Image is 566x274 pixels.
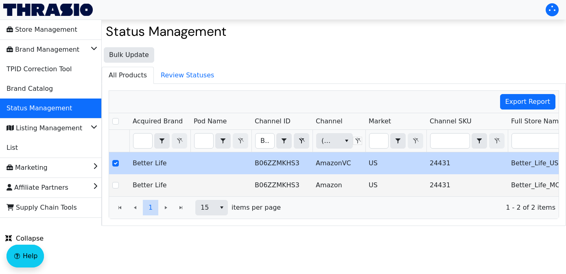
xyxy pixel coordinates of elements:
[294,133,309,149] button: Clear
[149,203,153,213] span: 1
[255,116,291,126] span: Channel ID
[7,43,79,56] span: Brand Management
[194,116,227,126] span: Pod Name
[133,116,183,126] span: Acquired Brand
[431,134,470,148] input: Filter
[112,160,119,167] input: Select Row
[104,47,154,63] button: Bulk Update
[129,130,190,152] th: Filter
[365,174,426,196] td: US
[256,134,274,148] input: Filter
[3,4,93,16] img: Thrasio Logo
[106,24,562,39] h2: Status Management
[23,251,37,261] span: Help
[316,116,343,126] span: Channel
[313,152,365,174] td: AmazonVC
[277,134,291,148] button: select
[7,245,44,267] button: Help floatingactionbutton
[500,94,556,110] button: Export Report
[472,134,487,148] button: select
[287,203,555,213] span: 1 - 2 of 2 items
[155,134,169,148] button: select
[215,133,231,149] span: Choose Operator
[321,136,334,146] span: (All)
[472,133,487,149] span: Choose Operator
[216,200,227,215] button: select
[251,174,313,196] td: B06ZZMKHS3
[143,200,158,215] button: Page 1
[102,67,153,83] span: All Products
[201,203,211,213] span: 15
[512,134,563,148] input: Filter
[7,82,53,95] span: Brand Catalog
[430,116,472,126] span: Channel SKU
[426,174,508,196] td: 24431
[390,133,406,149] span: Choose Operator
[195,200,228,215] span: Page size
[7,181,68,194] span: Affiliate Partners
[7,102,72,115] span: Status Management
[251,152,313,174] td: B06ZZMKHS3
[313,130,365,152] th: Filter
[133,134,152,148] input: Filter
[112,118,119,125] input: Select Row
[194,134,213,148] input: Filter
[154,133,170,149] span: Choose Operator
[426,152,508,174] td: 24431
[313,174,365,196] td: Amazon
[511,116,563,126] span: Full Store Name
[365,152,426,174] td: US
[276,133,292,149] span: Choose Operator
[7,122,82,135] span: Listing Management
[365,130,426,152] th: Filter
[216,134,230,148] button: select
[7,141,18,154] span: List
[232,203,281,213] span: items per page
[7,161,48,174] span: Marketing
[129,152,190,174] td: Better Life
[109,50,149,60] span: Bulk Update
[112,182,119,189] input: Select Row
[505,97,551,107] span: Export Report
[369,116,391,126] span: Market
[7,23,77,36] span: Store Management
[251,130,313,152] th: Filter
[341,134,352,148] button: select
[154,67,221,83] span: Review Statuses
[7,63,72,76] span: TPID Correction Tool
[5,234,44,243] span: Collapse
[109,196,559,219] div: Page 1 of 1
[369,134,388,148] input: Filter
[7,201,77,214] span: Supply Chain Tools
[190,130,251,152] th: Filter
[391,134,405,148] button: select
[129,174,190,196] td: Better Life
[426,130,508,152] th: Filter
